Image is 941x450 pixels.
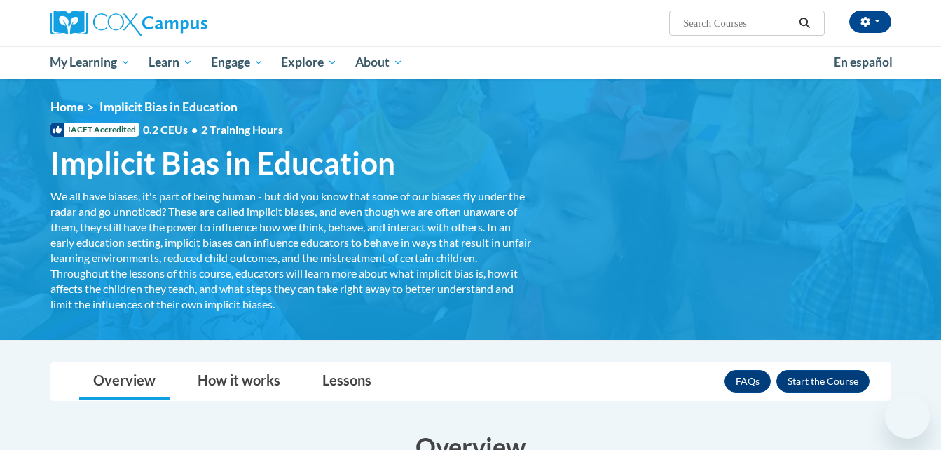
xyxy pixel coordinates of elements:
span: 2 Training Hours [201,123,283,136]
iframe: Button to launch messaging window [885,394,930,439]
a: Learn [139,46,202,79]
span: • [191,123,198,136]
span: IACET Accredited [50,123,139,137]
img: Cox Campus [50,11,207,36]
span: About [355,54,403,71]
span: Engage [211,54,263,71]
input: Search Courses [682,15,794,32]
button: Enroll [776,370,870,393]
button: Search [794,15,815,32]
a: Home [50,100,83,114]
span: Implicit Bias in Education [99,100,238,114]
span: Explore [281,54,337,71]
span: My Learning [50,54,130,71]
a: My Learning [41,46,140,79]
a: Lessons [308,363,385,400]
div: Main menu [29,46,912,79]
a: En español [825,48,902,77]
button: Account Settings [849,11,891,33]
div: We all have biases, it's part of being human - but did you know that some of our biases fly under... [50,189,534,312]
a: How it works [184,363,294,400]
a: Cox Campus [50,11,317,36]
span: 0.2 CEUs [143,122,283,137]
span: Learn [149,54,193,71]
a: FAQs [724,370,771,393]
a: Overview [79,363,170,400]
span: Implicit Bias in Education [50,144,395,182]
a: Explore [272,46,346,79]
a: About [346,46,412,79]
a: Engage [202,46,273,79]
span: En español [834,55,893,69]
